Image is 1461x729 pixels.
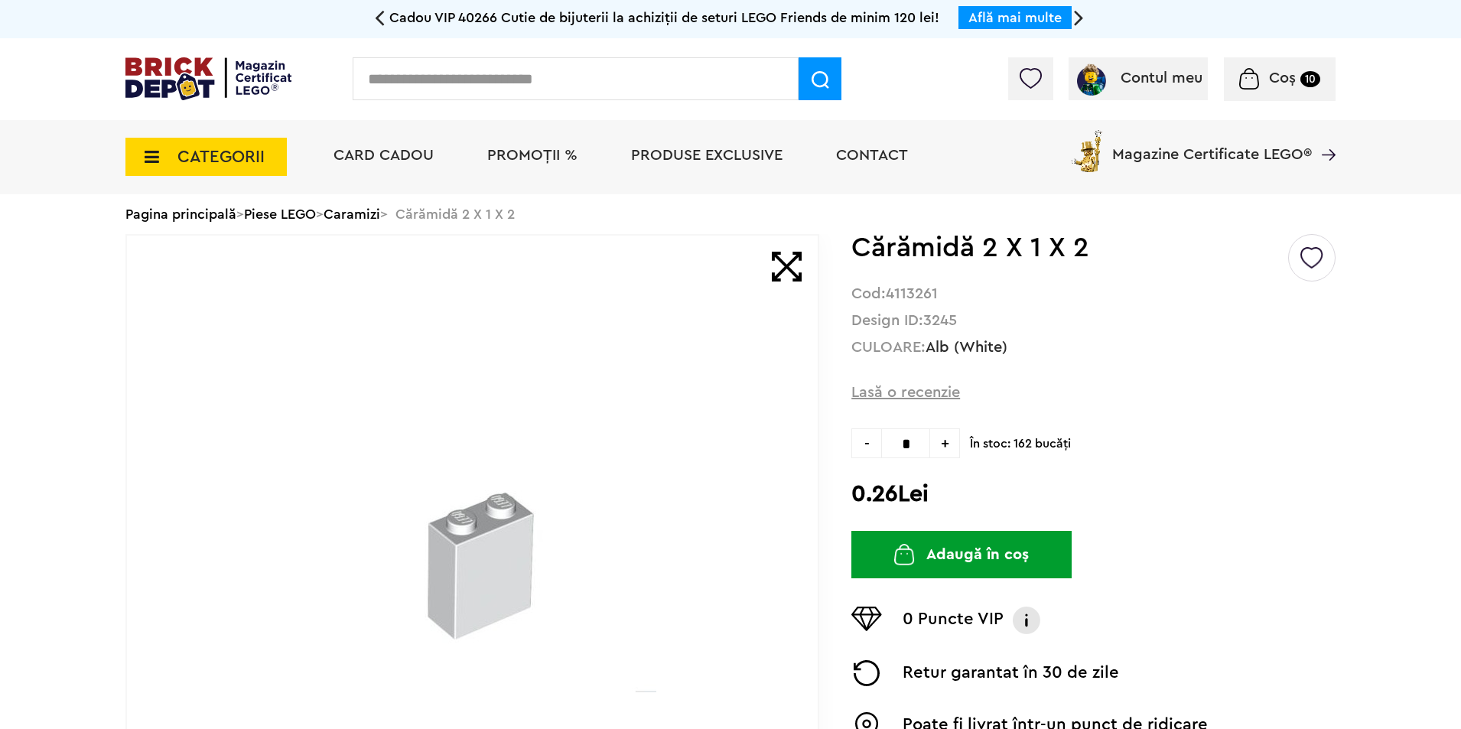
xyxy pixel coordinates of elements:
[1112,127,1312,162] span: Magazine Certificate LEGO®
[930,428,960,458] span: +
[886,286,938,301] strong: 4113261
[851,480,1336,508] h2: 0.26Lei
[970,428,1336,451] span: În stoc: 162 bucăţi
[903,607,1004,634] p: 0 Puncte VIP
[177,148,265,165] span: CATEGORII
[324,207,380,221] a: Caramizi
[836,148,908,163] a: Contact
[244,207,316,221] a: Piese LEGO
[1011,607,1042,634] img: Info VIP
[851,382,960,403] span: Lasă o recenzie
[487,148,578,163] a: PROMOȚII %
[851,428,881,458] span: -
[1269,70,1296,86] span: Coș
[903,660,1119,686] p: Retur garantat în 30 de zile
[334,148,434,163] a: Card Cadou
[1121,70,1202,86] span: Contul meu
[851,660,882,686] img: Returnare
[1075,70,1202,86] a: Contul meu
[926,340,1007,355] a: Alb (White)
[1300,71,1320,87] small: 10
[851,287,1336,301] div: Cod:
[631,148,783,163] a: Produse exclusive
[851,607,882,631] img: Puncte VIP
[125,207,236,221] a: Pagina principală
[289,435,656,692] img: Cărămidă 2 X 1 X 2
[389,11,939,24] span: Cadou VIP 40266 Cutie de bijuterii la achiziții de seturi LEGO Friends de minim 120 lei!
[1312,127,1336,142] a: Magazine Certificate LEGO®
[968,11,1062,24] a: Află mai multe
[851,531,1072,578] button: Adaugă în coș
[851,234,1286,262] h1: Cărămidă 2 X 1 X 2
[923,313,957,328] strong: 3245
[851,340,1336,355] div: CULOARE:
[125,194,1336,234] div: > > > Cărămidă 2 X 1 X 2
[851,314,1336,328] div: Design ID:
